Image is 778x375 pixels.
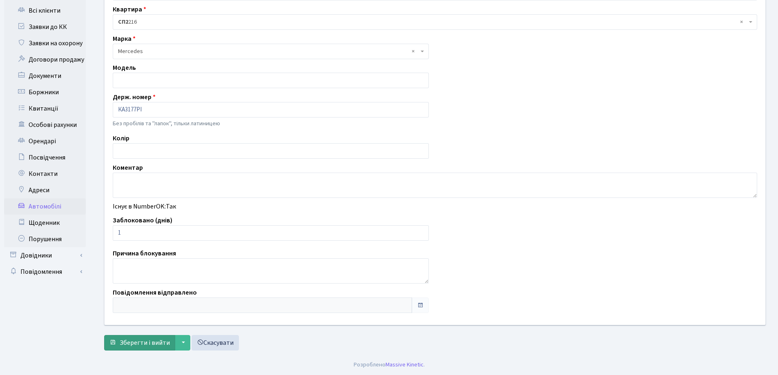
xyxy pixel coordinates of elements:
[4,133,86,149] a: Орендарі
[118,47,419,55] span: Mercedes
[118,18,747,26] span: <b>СП2</b>&nbsp;&nbsp;&nbsp;216
[113,44,429,59] span: Mercedes
[113,288,197,297] label: Повідомлення відправлено
[113,34,136,44] label: Марка
[192,335,239,351] a: Скасувати
[107,202,763,211] div: Існує в NumberOK:
[118,18,128,26] b: СП2
[4,231,86,247] a: Порушення
[166,202,176,211] span: Так
[4,198,86,215] a: Автомобілі
[113,4,146,14] label: Квартира
[113,119,429,128] p: Без пробілів та "лапок", тільки латиницею
[4,35,86,51] a: Заявки на охорону
[412,47,415,55] span: Видалити всі елементи
[113,133,129,143] label: Колір
[740,18,743,26] span: Видалити всі елементи
[4,19,86,35] a: Заявки до КК
[113,215,172,225] label: Заблоковано (днів)
[4,51,86,68] a: Договори продажу
[120,338,170,347] span: Зберегти і вийти
[4,84,86,100] a: Боржники
[4,100,86,117] a: Квитанції
[113,163,143,173] label: Коментар
[4,166,86,182] a: Контакти
[4,264,86,280] a: Повідомлення
[4,117,86,133] a: Особові рахунки
[4,2,86,19] a: Всі клієнти
[4,182,86,198] a: Адреси
[104,335,175,351] button: Зберегти і вийти
[113,63,136,73] label: Модель
[354,360,425,369] div: Розроблено .
[4,149,86,166] a: Посвідчення
[113,14,757,30] span: <b>СП2</b>&nbsp;&nbsp;&nbsp;216
[4,247,86,264] a: Довідники
[4,215,86,231] a: Щоденник
[4,68,86,84] a: Документи
[113,249,176,258] label: Причина блокування
[113,92,156,102] label: Держ. номер
[386,360,424,369] a: Massive Kinetic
